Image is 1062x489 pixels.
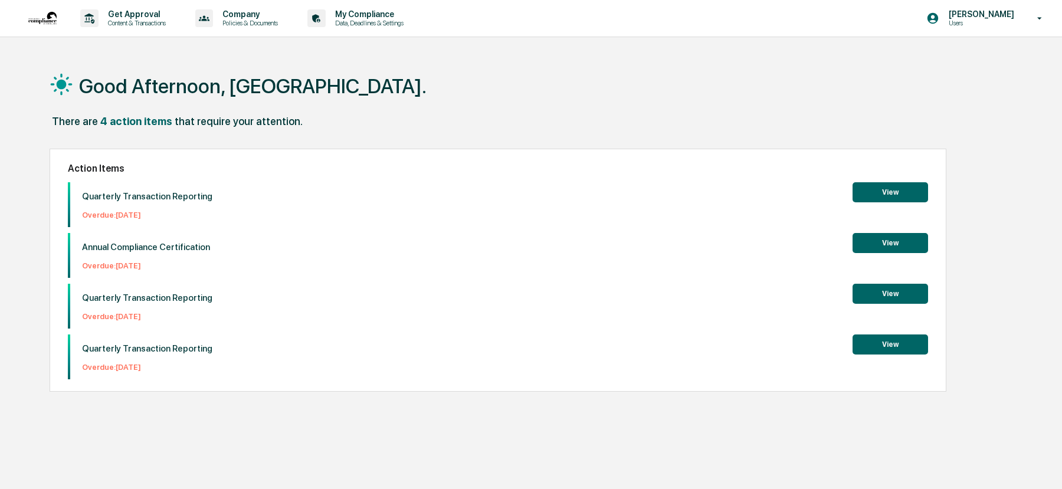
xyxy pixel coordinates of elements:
h1: Good Afternoon, [GEOGRAPHIC_DATA]. [79,74,427,98]
p: Quarterly Transaction Reporting [82,293,212,303]
p: Overdue: [DATE] [82,312,212,321]
button: View [853,233,928,253]
p: Overdue: [DATE] [82,211,212,219]
a: View [853,186,928,197]
button: View [853,334,928,355]
p: Overdue: [DATE] [82,261,210,270]
div: 4 action items [100,115,172,127]
p: Data, Deadlines & Settings [326,19,409,27]
p: Overdue: [DATE] [82,363,212,372]
p: Quarterly Transaction Reporting [82,343,212,354]
div: There are [52,115,98,127]
a: View [853,237,928,248]
h2: Action Items [68,163,928,174]
img: logo [28,12,57,25]
p: Users [939,19,1020,27]
p: Quarterly Transaction Reporting [82,191,212,202]
p: Content & Transactions [99,19,172,27]
button: View [853,182,928,202]
button: View [853,284,928,304]
p: [PERSON_NAME] [939,9,1020,19]
div: that require your attention. [175,115,303,127]
p: My Compliance [326,9,409,19]
p: Company [213,9,284,19]
p: Get Approval [99,9,172,19]
a: View [853,338,928,349]
a: View [853,287,928,298]
p: Policies & Documents [213,19,284,27]
p: Annual Compliance Certification [82,242,210,252]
